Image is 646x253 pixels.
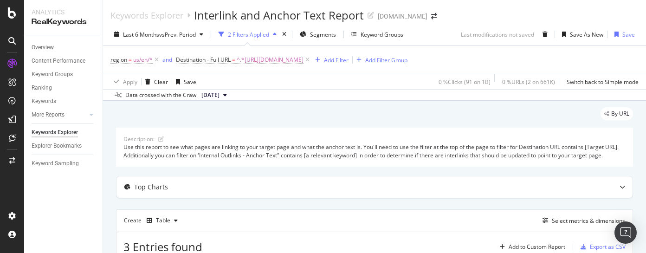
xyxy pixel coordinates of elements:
button: 2 Filters Applied [215,27,280,42]
span: region [110,56,127,64]
span: Destination - Full URL [176,56,231,64]
a: Overview [32,43,96,52]
div: Save [622,31,635,39]
a: Keyword Sampling [32,159,96,169]
span: Segments [310,31,336,39]
div: Export as CSV [590,243,626,251]
div: and [162,56,172,64]
div: Content Performance [32,56,85,66]
button: and [162,55,172,64]
a: Keywords Explorer [32,128,96,137]
span: ^.*[URL][DOMAIN_NAME] [237,53,304,66]
button: Select metrics & dimensions [539,215,625,226]
button: Clear [142,74,168,89]
button: Switch back to Simple mode [563,74,639,89]
div: Clear [154,78,168,86]
div: Add to Custom Report [509,244,565,250]
div: Top Charts [134,182,168,192]
div: RealKeywords [32,17,95,27]
div: 0 % URLs ( 2 on 661K ) [502,78,555,86]
div: Data crossed with the Crawl [125,91,198,99]
div: Overview [32,43,54,52]
div: Create [124,213,181,228]
a: Explorer Bookmarks [32,141,96,151]
div: Save As New [570,31,603,39]
button: Last 6 MonthsvsPrev. Period [110,27,207,42]
a: Keywords [32,97,96,106]
div: Apply [123,78,137,86]
div: Keyword Sampling [32,159,79,169]
button: Save [611,27,635,42]
div: Last modifications not saved [461,31,534,39]
span: us/en/* [133,53,153,66]
div: Ranking [32,83,52,93]
div: times [280,30,288,39]
div: Explorer Bookmarks [32,141,82,151]
div: 2 Filters Applied [228,31,269,39]
div: Analytics [32,7,95,17]
div: arrow-right-arrow-left [431,13,437,19]
div: Save [184,78,196,86]
div: More Reports [32,110,65,120]
span: By URL [611,111,629,117]
span: = [232,56,235,64]
span: 2025 Jun. 24th [201,91,220,99]
button: [DATE] [198,90,231,101]
div: Open Intercom Messenger [614,221,637,244]
div: Use this report to see what pages are linking to your target page and what the anchor text is. Yo... [123,143,626,159]
button: Save [172,74,196,89]
button: Add Filter Group [353,54,407,65]
div: Keywords [32,97,56,106]
div: Description: [123,135,155,143]
span: = [129,56,132,64]
div: [DOMAIN_NAME] [378,12,427,21]
button: Add Filter [311,54,349,65]
a: Keyword Groups [32,70,96,79]
div: Switch back to Simple mode [567,78,639,86]
div: Keywords Explorer [32,128,78,137]
div: Table [156,218,170,223]
a: Keywords Explorer [110,10,183,20]
div: Keyword Groups [361,31,403,39]
button: Save As New [558,27,603,42]
button: Table [143,213,181,228]
div: Add Filter Group [365,56,407,64]
div: legacy label [601,107,633,120]
div: Interlink and Anchor Text Report [194,7,364,23]
div: Keyword Groups [32,70,73,79]
button: Apply [110,74,137,89]
div: 0 % Clicks ( 91 on 1B ) [439,78,491,86]
button: Segments [296,27,340,42]
span: vs Prev. Period [159,31,196,39]
div: Select metrics & dimensions [552,217,625,225]
div: Add Filter [324,56,349,64]
a: Ranking [32,83,96,93]
a: Content Performance [32,56,96,66]
button: Keyword Groups [348,27,407,42]
a: More Reports [32,110,87,120]
span: Last 6 Months [123,31,159,39]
